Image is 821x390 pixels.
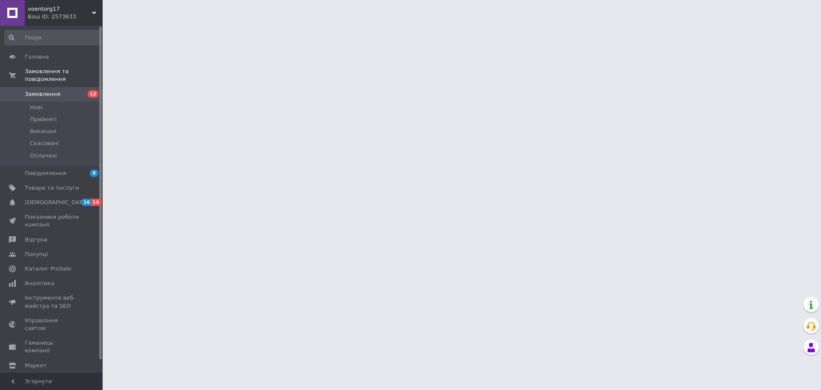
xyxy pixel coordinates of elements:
[30,152,57,160] span: Оплачені
[4,30,101,45] input: Пошук
[25,236,47,244] span: Відгуки
[25,199,88,206] span: [DEMOGRAPHIC_DATA]
[25,339,79,354] span: Гаманець компанії
[25,213,79,229] span: Показники роботи компанії
[30,140,59,147] span: Скасовані
[25,184,79,192] span: Товари та послуги
[81,199,91,206] span: 16
[25,362,47,369] span: Маркет
[88,90,98,98] span: 12
[30,128,56,135] span: Виконані
[25,250,48,258] span: Покупці
[25,170,66,177] span: Повідомлення
[91,199,101,206] span: 14
[90,170,98,177] span: 8
[30,104,42,111] span: Нові
[28,5,92,13] span: voentorg17
[25,317,79,332] span: Управління сайтом
[25,280,54,287] span: Аналітика
[25,68,103,83] span: Замовлення та повідомлення
[25,294,79,310] span: Інструменти веб-майстра та SEO
[25,53,49,61] span: Головна
[25,90,60,98] span: Замовлення
[30,116,56,123] span: Прийняті
[28,13,103,21] div: Ваш ID: 2573633
[25,265,71,273] span: Каталог ProSale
